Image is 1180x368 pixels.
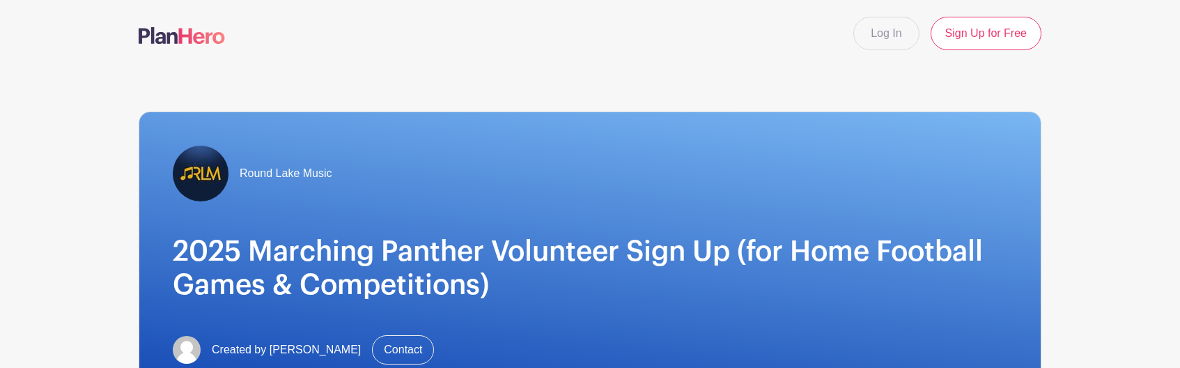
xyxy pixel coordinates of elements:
[173,336,201,364] img: default-ce2991bfa6775e67f084385cd625a349d9dcbb7a52a09fb2fda1e96e2d18dcdb.png
[931,17,1041,50] a: Sign Up for Free
[853,17,919,50] a: Log In
[372,335,434,365] a: Contact
[240,165,332,182] span: Round Lake Music
[139,27,225,44] img: logo-507f7623f17ff9eddc593b1ce0a138ce2505c220e1c5a4e2b4648c50719b7d32.svg
[173,146,228,201] img: RLM%20Profile%20Logo.jpg
[212,342,361,358] span: Created by [PERSON_NAME]
[173,235,1007,302] h1: 2025 Marching Panther Volunteer Sign Up (for Home Football Games & Competitions)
